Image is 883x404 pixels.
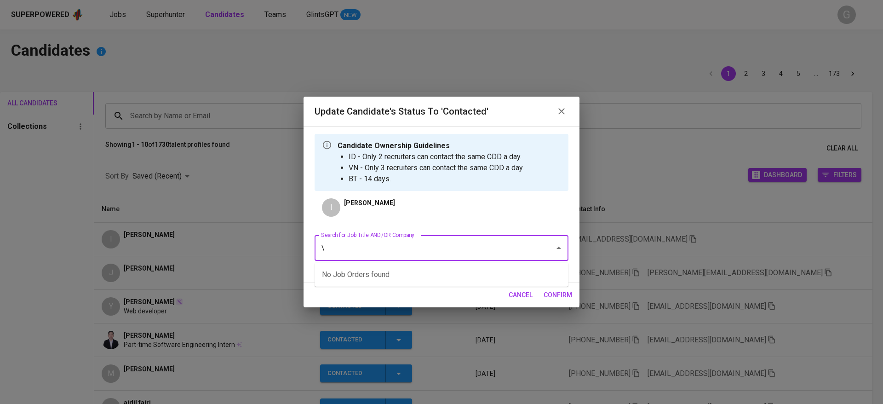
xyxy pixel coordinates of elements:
p: Candidate Ownership Guidelines [338,140,524,151]
button: Close [552,242,565,254]
span: confirm [544,289,572,301]
li: VN - Only 3 recruiters can contact the same CDD a day. [349,162,524,173]
button: confirm [540,287,576,304]
li: BT - 14 days. [349,173,524,185]
span: cancel [509,289,533,301]
div: I [322,198,340,217]
div: No Job Orders found [315,263,568,287]
li: ID - Only 2 recruiters can contact the same CDD a day. [349,151,524,162]
button: cancel [505,287,536,304]
h6: Update Candidate's Status to 'Contacted' [315,104,488,119]
p: [PERSON_NAME] [344,198,395,208]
